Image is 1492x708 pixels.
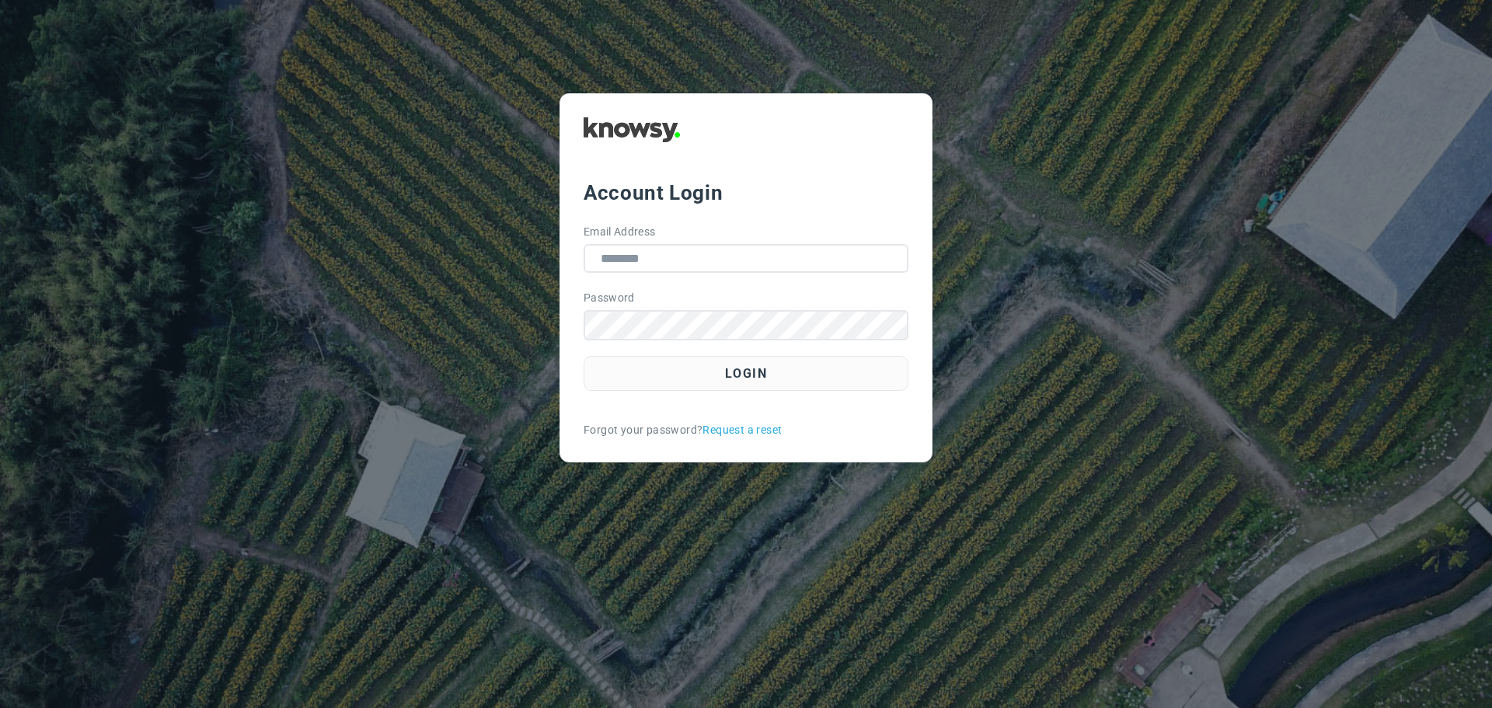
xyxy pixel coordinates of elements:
[584,290,635,306] label: Password
[584,224,656,240] label: Email Address
[584,356,908,391] button: Login
[584,422,908,438] div: Forgot your password?
[584,179,908,207] div: Account Login
[702,422,782,438] a: Request a reset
